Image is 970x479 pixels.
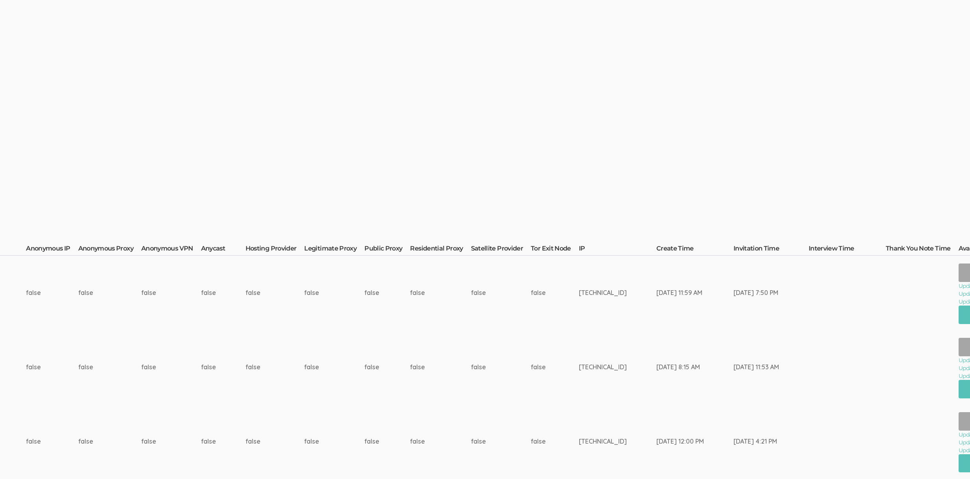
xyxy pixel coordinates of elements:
[201,244,246,255] th: Anycast
[931,441,970,479] iframe: Chat Widget
[531,404,579,479] td: false
[886,244,959,255] th: Thank You Note Time
[410,256,471,330] td: false
[410,404,471,479] td: false
[26,244,78,255] th: Anonymous IP
[656,363,704,372] div: [DATE] 8:15 AM
[579,244,656,255] th: IP
[531,244,579,255] th: Tor Exit Node
[201,404,246,479] td: false
[656,244,734,255] th: Create Time
[26,330,78,404] td: false
[410,330,471,404] td: false
[78,244,141,255] th: Anonymous Proxy
[141,244,201,255] th: Anonymous VPN
[246,256,305,330] td: false
[531,330,579,404] td: false
[471,256,531,330] td: false
[471,244,531,255] th: Satellite Provider
[656,288,704,297] div: [DATE] 11:59 AM
[201,256,246,330] td: false
[246,330,305,404] td: false
[78,330,141,404] td: false
[364,256,410,330] td: false
[364,404,410,479] td: false
[734,244,809,255] th: Invitation Time
[364,244,410,255] th: Public Proxy
[246,244,305,255] th: Hosting Provider
[531,256,579,330] td: false
[471,330,531,404] td: false
[656,437,704,446] div: [DATE] 12:00 PM
[201,330,246,404] td: false
[304,330,364,404] td: false
[579,256,656,330] td: [TECHNICAL_ID]
[364,330,410,404] td: false
[141,256,201,330] td: false
[734,363,779,372] div: [DATE] 11:53 AM
[304,244,364,255] th: Legitimate Proxy
[78,256,141,330] td: false
[579,330,656,404] td: [TECHNICAL_ID]
[26,256,78,330] td: false
[78,404,141,479] td: false
[246,404,305,479] td: false
[410,244,471,255] th: Residential Proxy
[734,288,779,297] div: [DATE] 7:50 PM
[304,404,364,479] td: false
[579,404,656,479] td: [TECHNICAL_ID]
[141,330,201,404] td: false
[734,437,779,446] div: [DATE] 4:21 PM
[809,244,886,255] th: Interview Time
[304,256,364,330] td: false
[141,404,201,479] td: false
[26,404,78,479] td: false
[471,404,531,479] td: false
